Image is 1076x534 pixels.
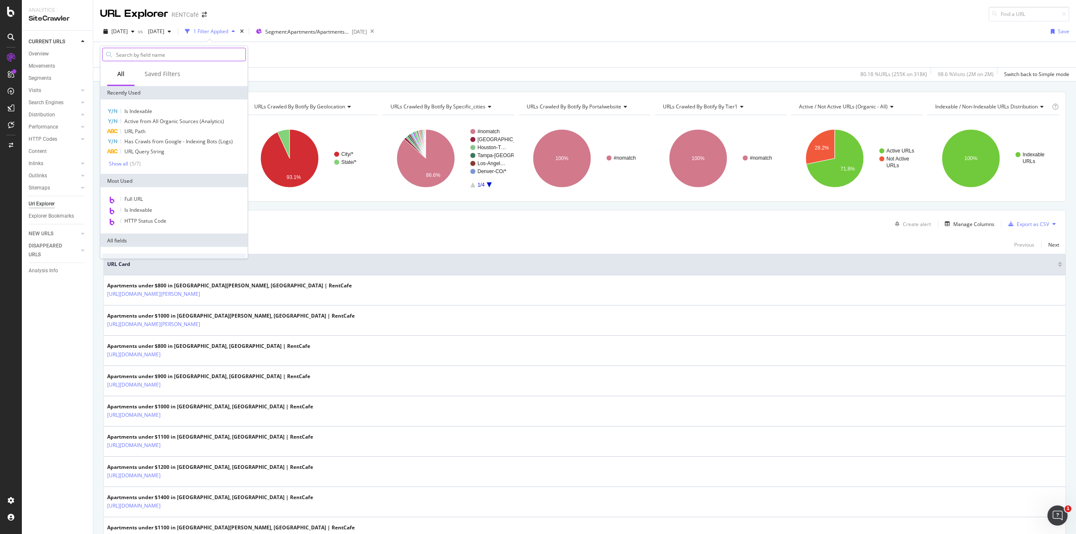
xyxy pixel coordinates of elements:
button: Create alert [891,217,931,231]
text: Los-Angel… [477,160,505,166]
h4: URLs Crawled By Botify By portalwebsite [525,100,643,113]
span: URLs Crawled By Botify By geolocation [254,103,345,110]
text: Houston-T… [477,145,506,150]
a: HTTP Codes [29,135,79,144]
svg: A chart. [382,122,514,195]
div: RENTCafé [171,11,198,19]
div: Inlinks [29,159,43,168]
button: Save [1047,25,1069,38]
text: 28.2% [815,145,829,151]
div: arrow-right-arrow-left [202,12,207,18]
input: Find a URL [989,7,1069,21]
a: Visits [29,86,79,95]
div: Apartments under $900 in [GEOGRAPHIC_DATA], [GEOGRAPHIC_DATA] | RentCafe [107,373,310,380]
div: Search Engines [29,98,63,107]
div: Saved Filters [145,70,180,78]
button: Next [1048,239,1059,250]
a: Search Engines [29,98,79,107]
div: URLs [102,254,246,267]
span: Segment: Apartments/Apartments-Under [265,28,349,35]
text: #nomatch [477,129,500,134]
div: All fields [100,234,248,247]
span: Is Indexable [124,206,152,213]
a: Analysis Info [29,266,87,275]
div: HTTP Codes [29,135,57,144]
div: 80.18 % URLs ( 255K on 318K ) [860,71,927,78]
span: Has Crawls from Google - Indexing Bots (Logs) [124,138,233,145]
div: Apartments under $1100 in [GEOGRAPHIC_DATA][PERSON_NAME], [GEOGRAPHIC_DATA] | RentCafe [107,524,355,531]
a: NEW URLS [29,229,79,238]
text: Active URLs [886,148,914,154]
a: Explorer Bookmarks [29,212,87,221]
text: 93.1% [287,174,301,180]
div: Content [29,147,47,156]
div: Movements [29,62,55,71]
input: Search by field name [115,48,245,61]
button: [DATE] [145,25,174,38]
button: Switch back to Simple mode [1001,68,1069,81]
text: 1/4 [477,182,485,188]
div: Previous [1014,241,1034,248]
a: Movements [29,62,87,71]
div: Most Used [100,174,248,187]
a: DISAPPEARED URLS [29,242,79,259]
a: Segments [29,74,87,83]
span: HTTP Status Code [124,217,166,224]
div: Next [1048,241,1059,248]
div: Overview [29,50,49,58]
a: CURRENT URLS [29,37,79,46]
div: Analysis Info [29,266,58,275]
svg: A chart. [655,122,786,195]
span: Active from All Organic Sources (Analytics) [124,118,224,125]
button: Export as CSV [1005,217,1049,231]
button: Segment:Apartments/Apartments-Under[DATE] [253,25,367,38]
span: 2025 Jul. 29th [145,28,164,35]
span: vs [138,28,145,35]
span: URLs Crawled By Botify By specific_cities [390,103,485,110]
div: URL Explorer [100,7,168,21]
div: Explorer Bookmarks [29,212,74,221]
text: #nomatch [750,155,772,161]
a: [URL][DOMAIN_NAME] [107,411,161,419]
button: 1 Filter Applied [182,25,238,38]
div: Export as CSV [1017,221,1049,228]
text: State/* [341,159,356,165]
div: Outlinks [29,171,47,180]
div: Segments [29,74,51,83]
a: [URL][DOMAIN_NAME] [107,441,161,450]
h4: Indexable / Non-Indexable URLs Distribution [934,100,1050,113]
h4: URLs Crawled By Botify By geolocation [253,100,371,113]
div: Distribution [29,110,55,119]
span: URLs Crawled By Botify By portalwebsite [527,103,621,110]
div: DISAPPEARED URLS [29,242,71,259]
a: [URL][DOMAIN_NAME] [107,471,161,480]
a: Performance [29,123,79,132]
text: 71.8% [841,166,855,172]
text: #nomatch [614,155,636,161]
div: Url Explorer [29,200,55,208]
div: SiteCrawler [29,14,86,24]
a: Distribution [29,110,79,119]
a: [URL][DOMAIN_NAME][PERSON_NAME] [107,290,200,298]
span: Active / Not Active URLs (organic - all) [799,103,888,110]
text: 100% [555,155,568,161]
span: URLs Crawled By Botify By tier1 [663,103,738,110]
text: Tampa-[GEOGRAPHIC_DATA]/* [477,153,550,158]
svg: A chart. [246,122,377,195]
div: Recently Used [100,86,248,100]
h4: Active / Not Active URLs [797,100,915,113]
text: Indexable [1023,152,1044,158]
text: URLs [886,163,899,168]
div: A chart. [927,122,1059,195]
div: times [238,27,245,36]
div: Apartments under $800 in [GEOGRAPHIC_DATA][PERSON_NAME], [GEOGRAPHIC_DATA] | RentCafe [107,282,352,289]
span: 1 [1065,505,1071,512]
div: Apartments under $1000 in [GEOGRAPHIC_DATA][PERSON_NAME], [GEOGRAPHIC_DATA] | RentCafe [107,312,355,320]
text: Denver-CO/* [477,168,506,174]
text: Not Active [886,156,909,162]
a: Content [29,147,87,156]
button: Manage Columns [941,219,994,229]
div: A chart. [519,122,650,195]
div: A chart. [791,122,923,195]
div: Apartments under $1200 in [GEOGRAPHIC_DATA], [GEOGRAPHIC_DATA] | RentCafe [107,463,313,471]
